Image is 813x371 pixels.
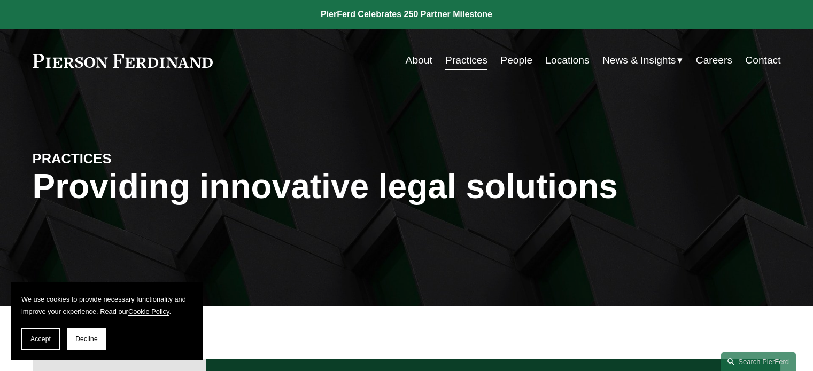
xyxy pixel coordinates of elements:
span: Accept [30,335,51,343]
span: News & Insights [602,51,676,70]
a: People [500,50,532,70]
button: Decline [67,328,106,350]
a: Search this site [721,352,796,371]
a: Careers [696,50,732,70]
a: Contact [745,50,780,70]
a: Cookie Policy [128,307,169,315]
p: We use cookies to provide necessary functionality and improve your experience. Read our . [21,293,192,318]
section: Cookie banner [11,282,203,360]
h4: PRACTICES [33,150,220,167]
a: Practices [445,50,487,70]
h1: Providing innovative legal solutions [33,167,781,206]
button: Accept [21,328,60,350]
a: About [406,50,432,70]
span: Decline [75,335,98,343]
a: folder dropdown [602,50,683,70]
a: Locations [545,50,589,70]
